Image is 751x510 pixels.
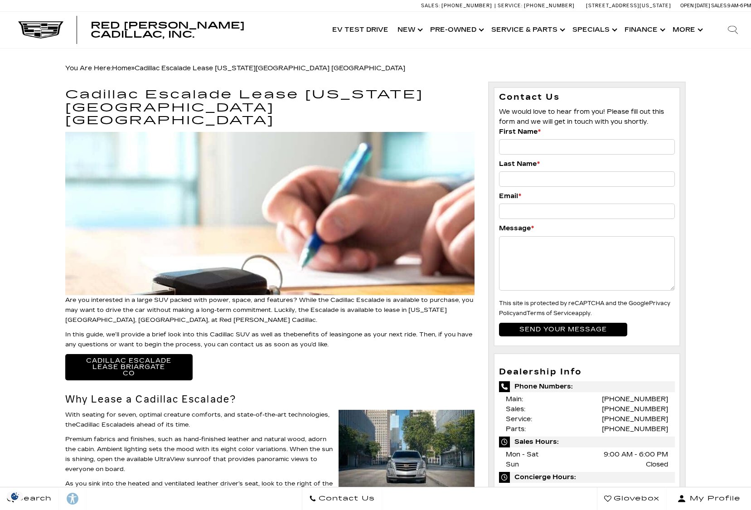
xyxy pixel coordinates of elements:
a: [PHONE_NUMBER] [602,405,668,413]
a: Service & Parts [487,12,568,48]
a: Contact Us [302,487,382,510]
img: 2020 Cadillac Escalade [339,410,475,500]
span: My Profile [686,492,741,505]
div: Breadcrumbs [65,62,686,75]
span: We would love to hear from you! Please fill out this form and we will get in touch with you shortly. [499,108,664,126]
a: Specials [568,12,620,48]
label: Message [499,223,534,233]
p: Premium fabrics and finishes, such as hand-finished leather and natural wood, adorn the cabin. Am... [65,434,475,474]
span: 9 AM-6 PM [727,3,751,9]
span: Mon - Fri [506,486,535,494]
a: [STREET_ADDRESS][US_STATE] [586,3,671,9]
span: Mon - Sat [506,451,538,458]
span: Glovebox [611,492,659,505]
a: [PHONE_NUMBER] [602,395,668,403]
span: Phone Numbers: [499,381,675,392]
span: Search [14,492,52,505]
label: Email [499,191,521,201]
span: Main: [506,395,523,403]
span: Closed [646,460,668,470]
input: Send your message [499,323,627,336]
a: Terms of Service [527,310,575,316]
span: Sun [506,461,519,468]
a: Privacy Policy [499,300,670,316]
a: Glovebox [597,487,667,510]
span: Parts: [506,425,526,433]
label: First Name [499,127,541,137]
p: As you sink into the heated and ventilated leather driver’s seat, look to the right of the steeri... [65,479,475,509]
a: Service: [PHONE_NUMBER] [494,3,577,8]
img: Cadillac Dark Logo with Cadillac White Text [18,21,63,39]
span: Sales: [421,3,440,9]
span: You Are Here: [65,64,405,72]
span: 7:30 AM - 5:30 AM [605,485,668,495]
span: » [112,64,405,72]
span: [PHONE_NUMBER] [441,3,492,9]
span: Red [PERSON_NAME] Cadillac, Inc. [91,20,245,40]
a: New [393,12,426,48]
p: With seating for seven, optimal creature comforts, and state-of-the-art technologies, the is ahea... [65,410,475,430]
span: Concierge Hours: [499,472,675,483]
p: Are you interested in a large SUV packed with power, space, and features? While the Cadillac Esca... [65,132,475,325]
span: Sales: [506,405,525,413]
a: Finance [620,12,668,48]
span: Sales: [711,3,727,9]
button: More [668,12,706,48]
span: Service: [506,415,532,423]
a: Home [112,64,131,72]
span: Contact Us [316,492,375,505]
span: Open [DATE] [680,3,710,9]
h3: Dealership Info [499,368,675,377]
a: Cadillac Escalade Lease Briargate CO [65,354,193,380]
span: 9:00 AM - 6:00 PM [604,450,668,460]
a: Sales: [PHONE_NUMBER] [421,3,494,8]
a: benefits of leasing [294,331,351,338]
section: Click to Open Cookie Consent Modal [5,491,25,501]
h2: Why Lease a Cadillac Escalade? [65,394,475,405]
h1: Cadillac Escalade Lease [US_STATE][GEOGRAPHIC_DATA] [GEOGRAPHIC_DATA] [65,88,475,127]
img: Opt-Out Icon [5,491,25,501]
a: [PHONE_NUMBER] [602,425,668,433]
h3: Contact Us [499,92,675,102]
span: [PHONE_NUMBER] [524,3,575,9]
a: [PHONE_NUMBER] [602,415,668,423]
a: Pre-Owned [426,12,487,48]
small: This site is protected by reCAPTCHA and the Google and apply. [499,300,670,316]
a: EV Test Drive [328,12,393,48]
label: Last Name [499,159,540,169]
a: Cadillac Escalade [76,421,130,428]
span: Sales Hours: [499,437,675,447]
p: In this guide, we’ll provide a brief look into this Cadillac SUV as well as the one as your next ... [65,330,475,350]
a: Red [PERSON_NAME] Cadillac, Inc. [91,21,319,39]
span: Service: [498,3,523,9]
button: Open user profile menu [667,487,751,510]
span: Cadillac Escalade Lease [US_STATE][GEOGRAPHIC_DATA] [GEOGRAPHIC_DATA] [135,64,405,72]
